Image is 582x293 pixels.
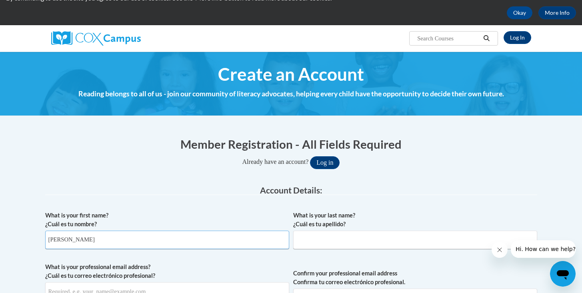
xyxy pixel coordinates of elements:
img: Cox Campus [51,31,141,46]
span: Already have an account? [242,158,309,165]
input: Metadata input [45,231,289,249]
span: Account Details: [260,185,322,195]
iframe: Button to launch messaging window [550,261,576,287]
label: What is your first name? ¿Cuál es tu nombre? [45,211,289,229]
label: Confirm your professional email address Confirma tu correo electrónico profesional. [293,269,537,287]
button: Search [480,34,492,43]
h4: Reading belongs to all of us - join our community of literacy advocates, helping every child have... [45,89,537,99]
a: Log In [504,31,531,44]
button: Okay [507,6,532,19]
input: Metadata input [293,231,537,249]
span: Create an Account [218,64,364,85]
iframe: Close message [492,242,508,258]
input: Search Courses [416,34,480,43]
label: What is your professional email address? ¿Cuál es tu correo electrónico profesional? [45,263,289,280]
iframe: Message from company [511,240,576,258]
a: More Info [538,6,576,19]
label: What is your last name? ¿Cuál es tu apellido? [293,211,537,229]
h1: Member Registration - All Fields Required [45,136,537,152]
button: Log in [310,156,340,169]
